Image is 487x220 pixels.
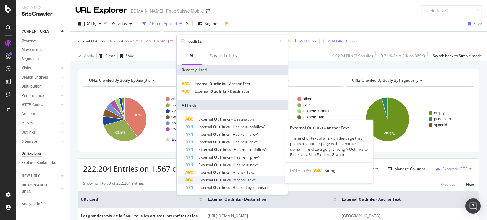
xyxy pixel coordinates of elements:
[22,47,66,53] a: Movements
[231,147,234,152] span: -
[22,150,41,157] div: Url Explorer
[22,160,66,166] a: Explorer Bookmarks
[303,115,324,119] text: Comete_Tag
[466,182,474,187] div: Next
[213,139,231,145] span: Outlinks
[248,185,253,190] span: by
[198,124,213,129] span: Internal
[22,201,44,207] div: Analysis Info
[234,147,242,152] span: Has
[22,92,44,99] div: Performance
[421,5,482,16] input: Find a URL
[242,147,267,152] span: rel="nofollow"
[213,185,231,190] span: Outlinks
[183,194,206,199] span: Show 10 more
[83,163,219,174] span: 222,204 Entries on 1,567 distinct URLs
[325,168,335,173] span: String
[22,28,59,35] a: CURRENT URLS
[22,160,56,166] div: Explorer Bookmarks
[205,21,223,26] span: Segments
[198,162,214,167] span: External
[434,117,451,121] text: pageindex
[332,53,373,59] div: 0.02 % URLs ( 2K on 6M )
[213,124,231,129] span: Outlinks
[241,132,259,137] span: rel="prev"
[109,21,127,26] span: Previous
[198,132,213,137] span: Internal
[208,213,336,219] div: [URL][DOMAIN_NAME]
[185,21,190,27] div: times
[229,81,243,86] span: Anchor
[189,53,195,59] div: All
[195,81,209,86] span: Internal
[22,65,31,72] div: Visits
[75,19,104,29] button: [DATE]
[442,166,467,172] div: Export as CSV
[177,65,288,75] div: Recently Used
[129,8,204,14] div: [DOMAIN_NAME] | Fnac Suisse Mobile
[208,197,324,202] span: External Outlinks - Destination
[342,197,464,202] span: External Outlinks - Anchor Text
[75,5,127,16] div: URL Explorer
[22,47,42,53] div: Movements
[22,182,54,195] div: DISAPPEARED URLS
[81,197,198,202] span: URL Card
[328,38,357,44] div: Add Filter Group
[247,177,255,183] span: Text
[386,165,425,173] button: Manage Columns
[231,185,233,190] span: -
[243,81,250,86] span: Text
[22,74,59,81] a: Search Engines
[188,36,277,46] input: Search by field name
[22,5,65,10] div: Analytics
[115,130,126,135] text: 30.5%
[234,162,242,167] span: Has
[214,177,231,183] span: Outlinks
[434,111,445,115] text: empty
[209,81,227,86] span: Outlinks
[22,150,66,157] a: Url Explorer
[22,56,66,62] a: Segments
[83,180,144,188] div: Showing 1 to 50 of 222,204 entries
[198,170,213,175] span: Internal
[465,19,482,29] button: Save
[214,162,231,167] span: Outlinks
[291,37,317,45] button: Add Filter
[133,37,174,46] span: ^.*[DOMAIN_NAME].*$
[285,135,373,157] div: The anchor text of a link on the page that points to another page within another domain. Field Ca...
[227,81,229,86] span: -
[231,177,234,183] span: -
[88,75,206,85] h4: URLs Crawled By Botify By analytic
[473,21,482,26] div: Save
[290,168,311,173] span: DATA TYPE:
[22,111,66,117] a: Content
[22,83,59,90] a: Distribution
[177,100,288,110] div: All fields
[22,138,38,145] div: Sitemaps
[198,116,214,122] span: External
[149,21,177,26] div: 2 Filters Applied
[22,138,59,145] a: Sitemaps
[134,113,142,117] text: 40%
[198,139,213,145] span: Internal
[171,137,177,141] text: 1/3
[228,89,230,94] span: -
[198,154,214,160] span: External
[242,162,259,167] span: rel="next"
[430,51,482,61] button: Switch back to Simple mode
[234,154,242,160] span: Has
[352,78,418,83] span: URLs Crawled By Botify By pagequery
[22,37,66,44] a: Overview
[210,89,228,94] span: Outlinks
[381,53,425,59] div: 0.31 % Visits ( 1K on 389K )
[198,177,214,183] span: External
[440,182,456,187] div: Previous
[22,129,36,136] div: Outlinks
[118,51,134,61] button: Save
[195,89,210,94] span: External
[171,127,189,131] text: Pagination
[241,139,258,145] span: rel="next"
[234,116,254,122] span: Destination
[22,120,33,127] div: Inlinks
[231,116,234,122] span: -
